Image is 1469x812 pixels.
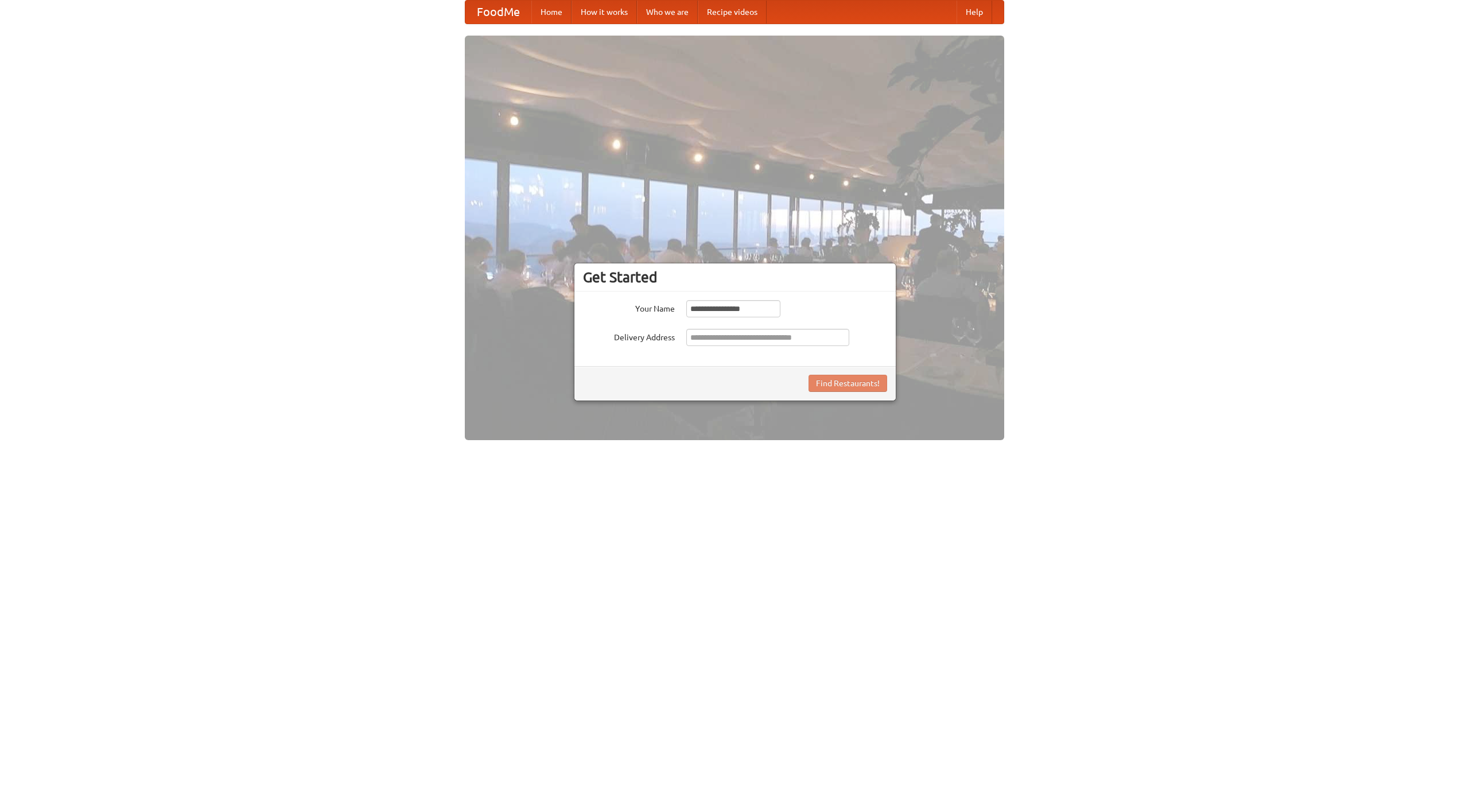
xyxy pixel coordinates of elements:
button: Find Restaurants! [809,375,887,392]
label: Delivery Address [583,329,675,343]
a: How it works [572,1,637,24]
a: Recipe videos [698,1,767,24]
a: Who we are [637,1,698,24]
a: Help [957,1,992,24]
a: Home [531,1,572,24]
h3: Get Started [583,269,887,286]
a: FoodMe [465,1,531,24]
label: Your Name [583,300,675,314]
